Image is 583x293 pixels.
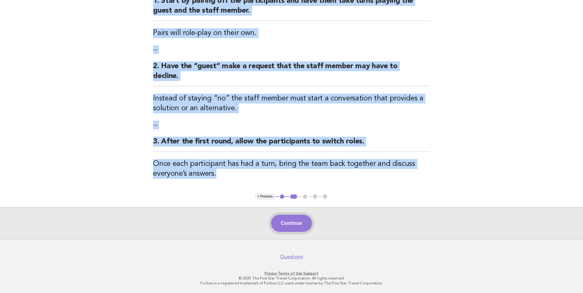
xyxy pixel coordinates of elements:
[289,193,298,200] button: 2
[271,215,312,232] button: Continue
[153,94,430,113] h3: Instead of staying “no” the staff member must start a conversation that provides a solution or an...
[153,121,430,129] p: --
[104,281,480,286] p: Forbes is a registered trademark of Forbes LLC used under license by The Five Star Travel Corpora...
[104,276,480,281] p: © 2025 The Five Star Travel Corporation. All rights reserved.
[104,271,480,276] p: · ·
[280,254,303,260] a: Questions
[153,137,430,152] h2: 3. After the first round, allow the participants to switch roles.
[279,193,285,200] button: 1
[303,271,318,275] a: Support
[278,271,302,275] a: Terms of Use
[265,271,277,275] a: Privacy
[255,193,275,200] button: < Previous
[153,159,430,179] h3: Once each participant has had a turn, bring the team back together and discuss everyone’s answers.
[153,61,430,86] h2: 2. Have the “guest” make a request that the staff member may have to decline.
[153,45,430,54] p: --
[153,28,430,38] h3: Pairs will role-play on their own.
